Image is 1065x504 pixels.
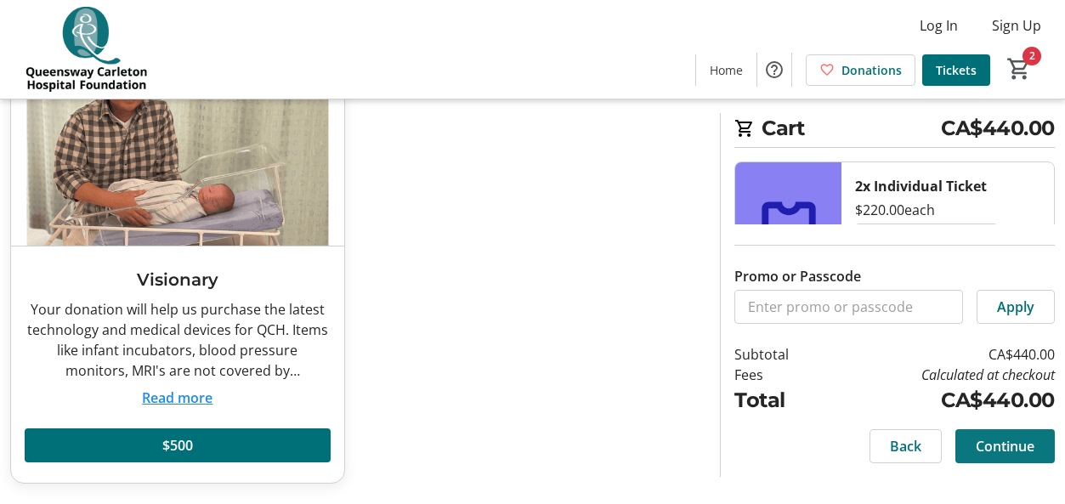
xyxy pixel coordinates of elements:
button: Read more [142,388,212,408]
span: Continue [976,436,1034,456]
td: Fees [734,365,827,385]
td: CA$440.00 [827,344,1055,365]
div: $220.00 each [855,200,935,220]
img: Visionary [11,58,344,245]
span: Home [710,61,743,79]
a: Tickets [922,54,990,86]
td: Subtotal [734,344,827,365]
button: Sign Up [978,12,1055,39]
span: Tickets [936,61,977,79]
span: $500 [162,435,193,456]
h3: Visionary [25,267,331,292]
span: Log In [920,15,958,36]
label: Promo or Passcode [734,266,861,286]
h2: Cart [734,113,1055,148]
td: CA$440.00 [827,385,1055,416]
button: $500 [25,428,331,462]
div: Your donation will help us purchase the latest technology and medical devices for QCH. Items like... [25,299,331,381]
a: Donations [806,54,915,86]
button: Back [870,429,942,463]
span: Apply [997,297,1034,317]
button: Help [757,53,791,87]
button: Apply [977,290,1055,324]
span: CA$440.00 [941,113,1055,144]
button: Cart [1004,54,1034,84]
input: Enter promo or passcode [734,290,963,324]
a: Home [696,54,756,86]
span: Sign Up [992,15,1041,36]
div: 2x Individual Ticket [855,176,987,196]
span: Donations [841,61,902,79]
button: Continue [955,429,1055,463]
span: Back [890,436,921,456]
button: Log In [906,12,972,39]
td: Calculated at checkout [827,365,1055,385]
td: Total [734,385,827,416]
img: QCH Foundation's Logo [10,7,161,92]
input: Individual Ticket Quantity [888,224,965,258]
